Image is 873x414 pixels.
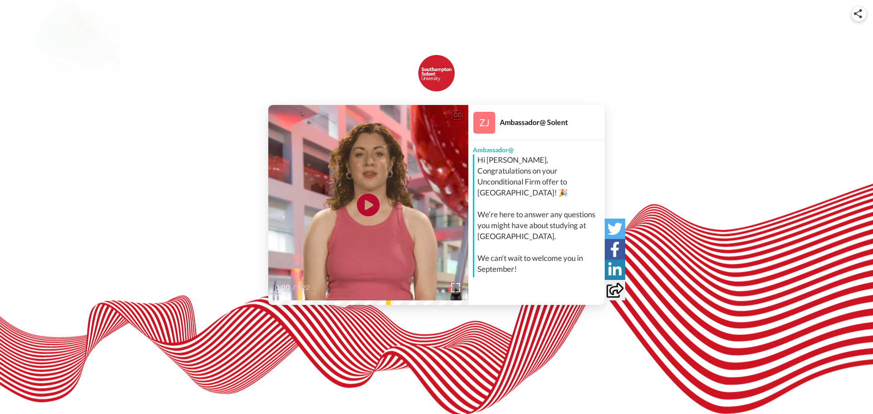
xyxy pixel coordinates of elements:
[452,110,463,120] div: CC
[473,112,495,134] img: Profile Image
[292,282,296,293] span: /
[854,9,862,18] img: ic_share.svg
[418,55,455,91] img: Solent University logo
[500,118,604,126] div: Ambassador@ Solent
[297,282,313,293] span: 1:22
[477,155,602,274] div: Hi [PERSON_NAME], Congratulations on your Unconditional Firm offer to [GEOGRAPHIC_DATA]! 🎉 We’re ...
[275,282,291,293] span: 0:00
[468,141,605,155] div: Ambassador@
[451,283,460,292] img: Full screen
